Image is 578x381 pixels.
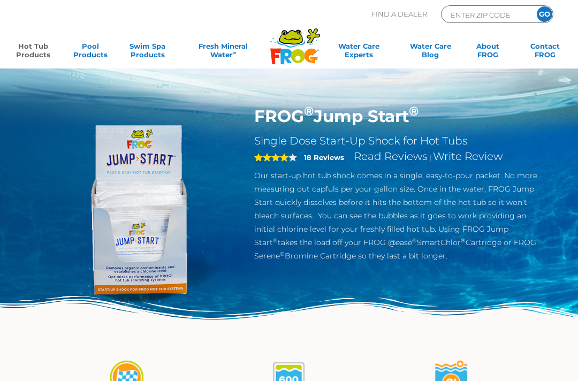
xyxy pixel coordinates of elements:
img: jump-start.png [40,106,238,304]
span: | [429,153,431,162]
a: Swim SpaProducts [125,42,170,63]
a: Water CareExperts [322,42,396,63]
h2: Single Dose Start-Up Shock for Hot Tubs [254,134,538,148]
input: GO [537,6,552,22]
a: Fresh MineralWater∞ [182,42,264,63]
a: Read Reviews [354,150,428,163]
p: Find A Dealer [371,5,427,23]
sup: ® [273,237,278,244]
a: Write Review [433,150,503,163]
sup: ® [412,237,417,244]
sup: ® [461,237,466,244]
a: Hot TubProducts [11,42,55,63]
p: Our start-up hot tub shock comes in a single, easy-to-pour packet. No more measuring out capfuls ... [254,169,538,263]
a: AboutFROG [466,42,510,63]
sup: ® [409,103,419,119]
input: Zip Code Form [450,9,522,21]
sup: ∞ [233,50,237,56]
strong: 18 Reviews [304,153,344,162]
a: PoolProducts [68,42,112,63]
sup: ® [304,103,314,119]
span: 4 [254,153,288,162]
sup: ® [280,250,285,257]
a: Water CareBlog [408,42,453,63]
a: ContactFROG [523,42,567,63]
h1: FROG Jump Start [254,106,538,126]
